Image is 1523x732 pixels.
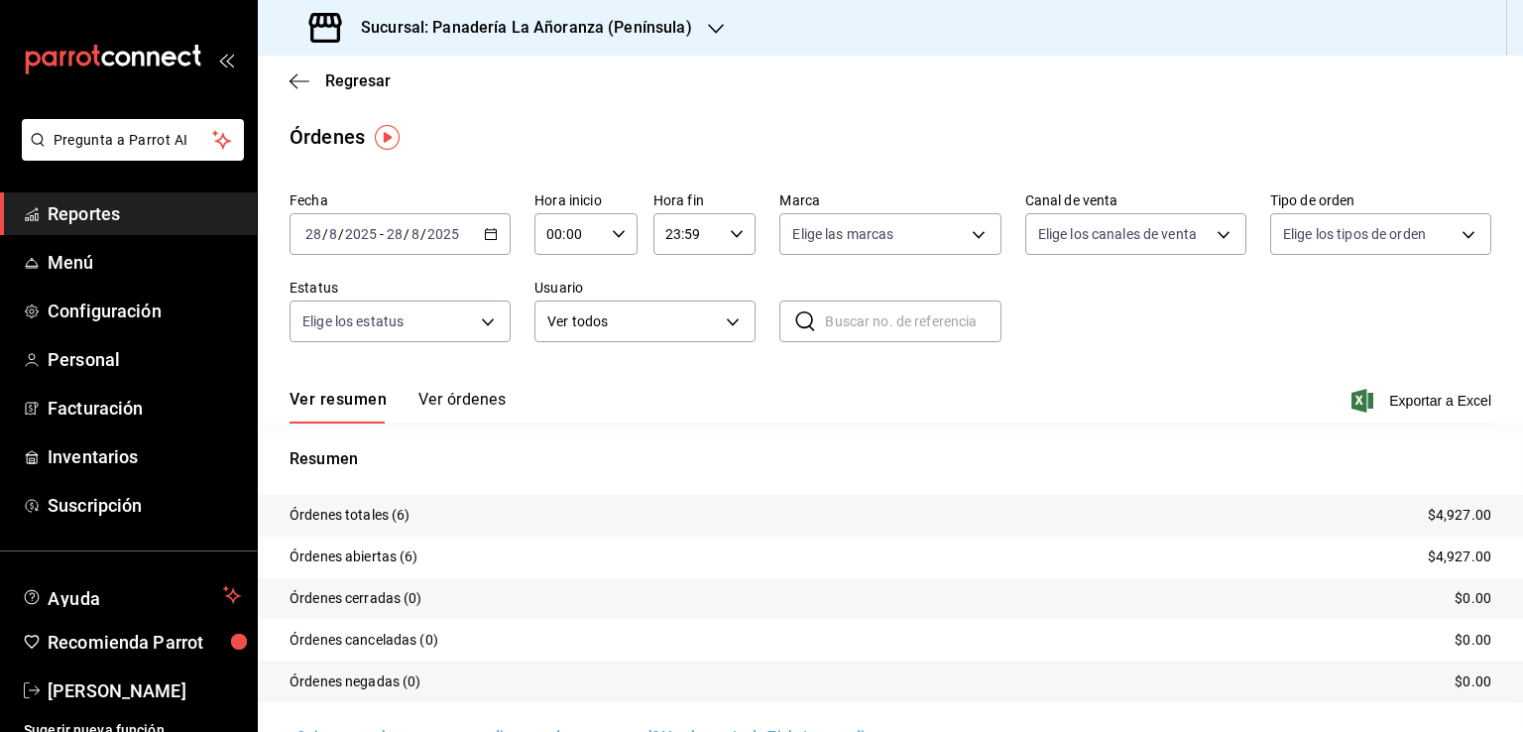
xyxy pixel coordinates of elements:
[1455,588,1491,609] p: $0.00
[290,505,410,526] p: Órdenes totales (6)
[779,193,1000,207] label: Marca
[426,226,460,242] input: ----
[290,193,511,207] label: Fecha
[375,125,400,150] img: Tooltip marker
[825,302,1000,341] input: Buscar no. de referencia
[1455,630,1491,651] p: $0.00
[420,226,426,242] span: /
[48,443,241,470] span: Inventarios
[304,226,322,242] input: --
[1025,193,1246,207] label: Canal de venta
[290,390,387,424] button: Ver resumen
[48,677,241,704] span: [PERSON_NAME]
[1283,224,1426,244] span: Elige los tipos de orden
[792,224,893,244] span: Elige las marcas
[338,226,344,242] span: /
[290,122,365,152] div: Órdenes
[653,193,757,207] label: Hora fin
[290,547,418,567] p: Órdenes abiertas (6)
[345,16,692,40] h3: Sucursal: Panadería La Añoranza (Península)
[547,311,719,332] span: Ver todos
[22,119,244,161] button: Pregunta a Parrot AI
[1428,547,1491,567] p: $4,927.00
[322,226,328,242] span: /
[328,226,338,242] input: --
[48,200,241,227] span: Reportes
[410,226,420,242] input: --
[1038,224,1197,244] span: Elige los canales de venta
[302,311,404,331] span: Elige los estatus
[14,144,244,165] a: Pregunta a Parrot AI
[48,583,215,607] span: Ayuda
[48,249,241,276] span: Menú
[1428,505,1491,526] p: $4,927.00
[218,52,234,67] button: open_drawer_menu
[418,390,506,424] button: Ver órdenes
[1355,389,1491,413] button: Exportar a Excel
[1455,671,1491,692] p: $0.00
[1270,193,1491,207] label: Tipo de orden
[534,193,638,207] label: Hora inicio
[48,346,241,373] span: Personal
[290,671,421,692] p: Órdenes negadas (0)
[386,226,404,242] input: --
[48,629,241,656] span: Recomienda Parrot
[290,588,422,609] p: Órdenes cerradas (0)
[404,226,410,242] span: /
[290,71,391,90] button: Regresar
[290,390,506,424] div: navigation tabs
[344,226,378,242] input: ----
[290,281,511,295] label: Estatus
[290,630,438,651] p: Órdenes canceladas (0)
[534,281,756,295] label: Usuario
[48,298,241,324] span: Configuración
[325,71,391,90] span: Regresar
[48,492,241,519] span: Suscripción
[54,130,213,151] span: Pregunta a Parrot AI
[290,447,1491,471] p: Resumen
[380,226,384,242] span: -
[48,395,241,422] span: Facturación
